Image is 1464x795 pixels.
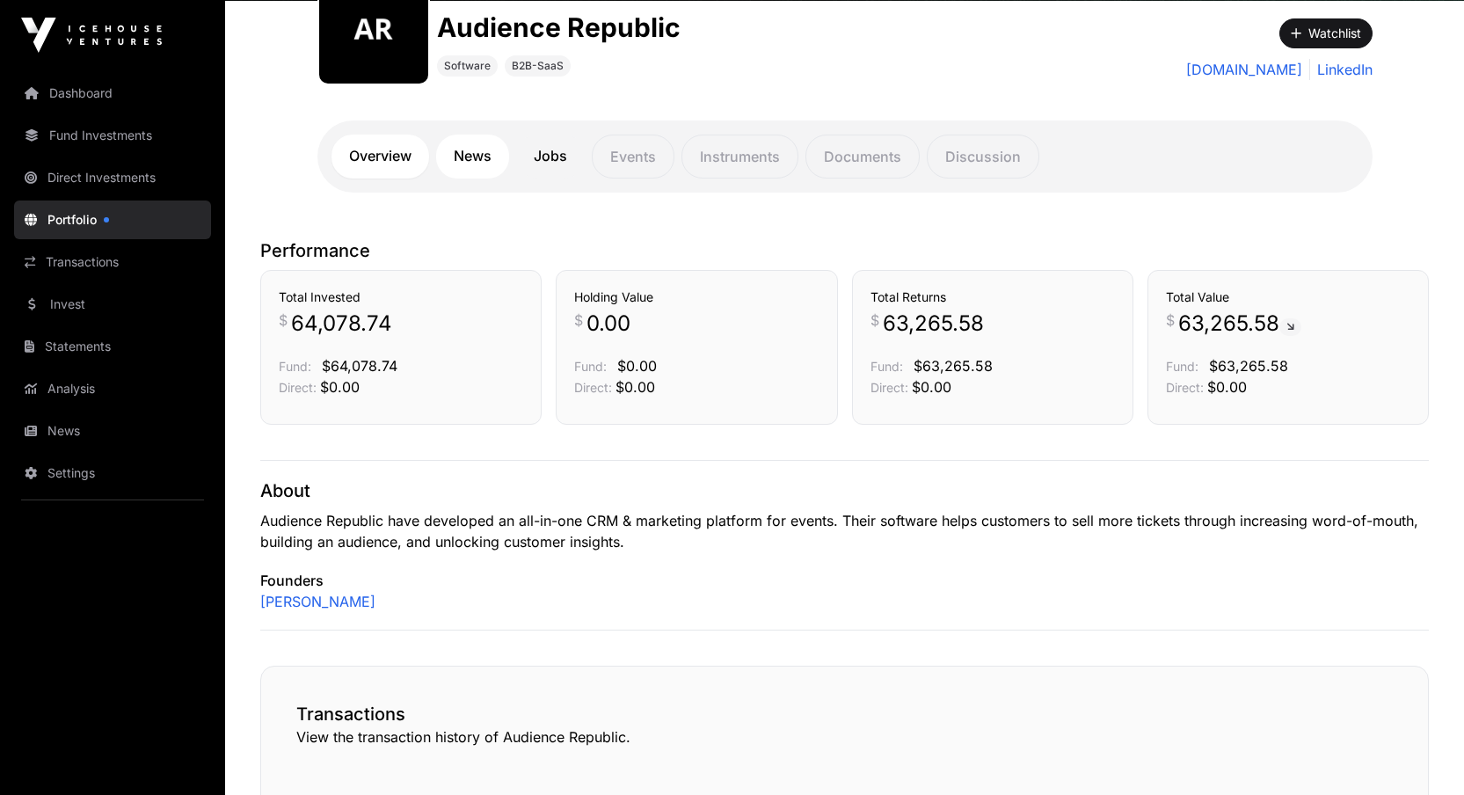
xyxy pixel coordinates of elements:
img: Icehouse Ventures Logo [21,18,162,53]
a: News [436,135,509,179]
span: Direct: [574,380,612,395]
span: $ [1166,310,1175,331]
h3: Holding Value [574,288,819,306]
a: Fund Investments [14,116,211,155]
p: Performance [260,238,1429,263]
span: Direct: [1166,380,1204,395]
a: Analysis [14,369,211,408]
a: Portfolio [14,201,211,239]
h3: Total Value [1166,288,1410,306]
span: $0.00 [320,378,360,396]
span: Fund: [870,359,903,374]
span: Fund: [574,359,607,374]
p: Founders [260,570,1429,591]
a: Dashboard [14,74,211,113]
a: Settings [14,454,211,492]
span: B2B-SaaS [512,59,564,73]
span: $0.00 [1207,378,1247,396]
a: [DOMAIN_NAME] [1186,59,1302,80]
span: 0.00 [586,310,630,338]
span: Fund: [1166,359,1198,374]
a: Direct Investments [14,158,211,197]
a: Invest [14,285,211,324]
h1: Audience Republic [437,11,681,43]
p: Events [592,135,674,179]
button: Watchlist [1279,18,1373,48]
a: Jobs [516,135,585,179]
iframe: Chat Widget [1376,711,1464,795]
span: Direct: [870,380,908,395]
span: $ [870,310,879,331]
nav: Tabs [331,135,1358,179]
a: LinkedIn [1309,59,1373,80]
span: $63,265.58 [914,357,993,375]
a: Statements [14,327,211,366]
p: About [260,478,1429,503]
span: $ [574,310,583,331]
a: Transactions [14,243,211,281]
p: Documents [805,135,920,179]
span: Direct: [279,380,317,395]
h3: Total Invested [279,288,523,306]
p: Instruments [681,135,798,179]
span: $0.00 [615,378,655,396]
p: View the transaction history of Audience Republic. [296,726,1393,748]
a: [PERSON_NAME] [260,591,375,612]
span: $64,078.74 [322,357,397,375]
span: $ [279,310,288,331]
span: $0.00 [617,357,657,375]
h3: Total Returns [870,288,1115,306]
span: $63,265.58 [1209,357,1288,375]
span: 63,265.58 [1178,310,1301,338]
span: 64,078.74 [291,310,392,338]
a: Overview [331,135,429,179]
span: 63,265.58 [883,310,984,338]
span: $0.00 [912,378,951,396]
span: Software [444,59,491,73]
p: Discussion [927,135,1039,179]
h2: Transactions [296,702,1393,726]
p: Audience Republic have developed an all-in-one CRM & marketing platform for events. Their softwar... [260,510,1429,552]
a: News [14,412,211,450]
span: Fund: [279,359,311,374]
